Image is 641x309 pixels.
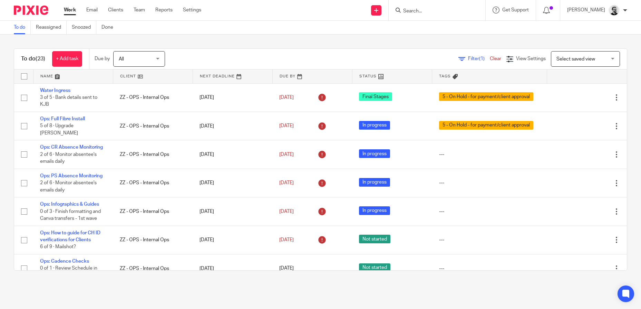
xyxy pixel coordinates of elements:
[279,237,294,242] span: [DATE]
[516,56,546,61] span: View Settings
[359,178,390,187] span: In progress
[193,140,272,169] td: [DATE]
[439,265,540,272] div: ---
[21,55,45,63] h1: To do
[40,174,103,178] a: Ops: PS Absence Monitoring
[113,140,193,169] td: ZZ - OPS - Internal Ops
[193,169,272,197] td: [DATE]
[119,57,124,62] span: All
[279,152,294,157] span: [DATE]
[279,209,294,214] span: [DATE]
[72,21,96,34] a: Snoozed
[40,259,89,264] a: Ops: Cadence Checks
[402,8,465,15] input: Search
[279,124,294,129] span: [DATE]
[36,21,67,34] a: Reassigned
[40,124,78,136] span: 5 of 8 · Upgrade [PERSON_NAME]
[567,7,605,13] p: [PERSON_NAME]
[439,151,540,158] div: ---
[193,226,272,254] td: [DATE]
[40,152,97,164] span: 2 of 6 · Monitor absentee's emails daily
[439,236,540,243] div: ---
[113,83,193,112] td: ZZ - OPS - Internal Ops
[479,56,485,61] span: (1)
[14,6,48,15] img: Pixie
[40,266,97,278] span: 0 of 1 · Review Schedule in Sharepoint
[101,21,118,34] a: Done
[40,145,103,150] a: Ops: CR Absence Monitoring
[359,206,390,215] span: In progress
[86,7,98,13] a: Email
[439,92,533,101] span: 5 - On Hold - for payment/client approval
[40,231,100,242] a: Ops: How to guide for CH ID verifications for Clients
[439,74,451,78] span: Tags
[113,254,193,283] td: ZZ - OPS - Internal Ops
[14,21,31,34] a: To do
[40,88,70,93] a: Water Ingress
[609,5,620,16] img: Jack_2025.jpg
[359,149,390,158] span: In progress
[279,95,294,100] span: [DATE]
[40,245,76,250] span: 6 of 9 · Mailshot?
[113,169,193,197] td: ZZ - OPS - Internal Ops
[193,254,272,283] td: [DATE]
[502,8,529,12] span: Get Support
[52,51,82,67] a: + Add task
[439,208,540,215] div: ---
[359,235,390,243] span: Not started
[279,266,294,271] span: [DATE]
[40,95,97,107] span: 3 of 5 · Bank details sent to KJB
[468,56,490,61] span: Filter
[359,121,390,130] span: In progress
[279,180,294,185] span: [DATE]
[183,7,201,13] a: Settings
[40,180,97,193] span: 2 of 6 · Monitor absentee's emails daily
[439,121,533,130] span: 5 - On Hold - for payment/client approval
[113,197,193,226] td: ZZ - OPS - Internal Ops
[40,116,85,121] a: Ops: Full Fibre Install
[193,83,272,112] td: [DATE]
[359,263,390,272] span: Not started
[64,7,76,13] a: Work
[113,112,193,140] td: ZZ - OPS - Internal Ops
[193,112,272,140] td: [DATE]
[40,202,99,207] a: Ops: Infographics & Guides
[134,7,145,13] a: Team
[193,197,272,226] td: [DATE]
[490,56,501,61] a: Clear
[108,7,123,13] a: Clients
[439,179,540,186] div: ---
[40,209,101,221] span: 0 of 3 · Finish formatting and Canva transfers - 1st wave
[113,226,193,254] td: ZZ - OPS - Internal Ops
[556,57,595,62] span: Select saved view
[359,92,392,101] span: Final Stages
[155,7,173,13] a: Reports
[95,55,110,62] p: Due by
[36,56,45,62] span: (23)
